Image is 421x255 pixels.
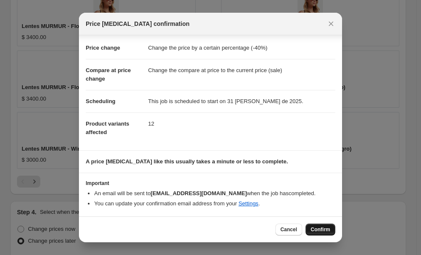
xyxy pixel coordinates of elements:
dd: This job is scheduled to start on 31 [PERSON_NAME] de 2025. [148,90,335,112]
button: Cancel [275,224,302,235]
span: Price [MEDICAL_DATA] confirmation [86,20,190,28]
b: [EMAIL_ADDRESS][DOMAIN_NAME] [151,190,247,196]
b: A price [MEDICAL_DATA] like this usually takes a minute or less to complete. [86,158,288,165]
span: Product variants affected [86,120,129,135]
dd: 12 [148,112,335,135]
span: Scheduling [86,98,115,104]
a: Settings [239,200,258,207]
span: Compare at price change [86,67,131,82]
li: You can update your confirmation email address from your . [94,199,335,208]
span: Price change [86,45,120,51]
button: Close [325,18,337,30]
li: An email will be sent to when the job has completed . [94,189,335,198]
dd: Change the price by a certain percentage (-40%) [148,37,335,59]
h3: Important [86,180,335,187]
span: Cancel [281,226,297,233]
button: Confirm [306,224,335,235]
span: Confirm [311,226,330,233]
dd: Change the compare at price to the current price (sale) [148,59,335,81]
